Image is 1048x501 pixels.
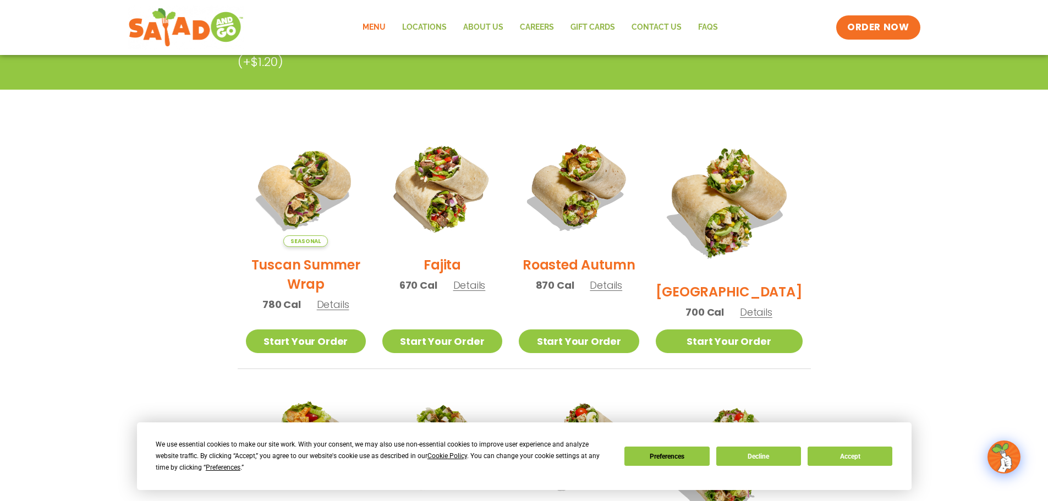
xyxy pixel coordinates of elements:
[740,305,772,319] span: Details
[246,255,366,294] h2: Tuscan Summer Wrap
[656,282,803,301] h2: [GEOGRAPHIC_DATA]
[536,278,574,293] span: 870 Cal
[624,447,709,466] button: Preferences
[137,422,912,490] div: Cookie Consent Prompt
[836,15,920,40] a: ORDER NOW
[656,329,803,353] a: Start Your Order
[246,329,366,353] a: Start Your Order
[512,15,562,40] a: Careers
[847,21,909,34] span: ORDER NOW
[716,447,801,466] button: Decline
[354,15,394,40] a: Menu
[246,127,366,247] img: Product photo for Tuscan Summer Wrap
[455,15,512,40] a: About Us
[685,305,724,320] span: 700 Cal
[317,298,349,311] span: Details
[519,329,639,353] a: Start Your Order
[523,255,635,274] h2: Roasted Autumn
[206,464,240,471] span: Preferences
[424,255,461,274] h2: Fajita
[128,5,244,49] img: new-SAG-logo-768×292
[427,452,467,460] span: Cookie Policy
[562,15,623,40] a: GIFT CARDS
[623,15,690,40] a: Contact Us
[283,235,328,247] span: Seasonal
[382,329,502,353] a: Start Your Order
[354,15,726,40] nav: Menu
[262,297,301,312] span: 780 Cal
[690,15,726,40] a: FAQs
[656,127,803,274] img: Product photo for BBQ Ranch Wrap
[519,127,639,247] img: Product photo for Roasted Autumn Wrap
[590,278,622,292] span: Details
[382,127,502,247] img: Product photo for Fajita Wrap
[989,442,1019,472] img: wpChatIcon
[453,278,486,292] span: Details
[808,447,892,466] button: Accept
[156,439,611,474] div: We use essential cookies to make our site work. With your consent, we may also use non-essential ...
[399,278,437,293] span: 670 Cal
[394,15,455,40] a: Locations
